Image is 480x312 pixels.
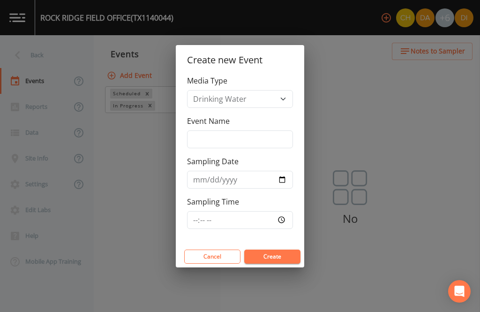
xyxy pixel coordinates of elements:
[184,250,240,264] button: Cancel
[187,115,230,127] label: Event Name
[244,250,300,264] button: Create
[187,75,227,86] label: Media Type
[448,280,471,303] div: Open Intercom Messenger
[187,196,239,207] label: Sampling Time
[176,45,304,75] h2: Create new Event
[187,156,239,167] label: Sampling Date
